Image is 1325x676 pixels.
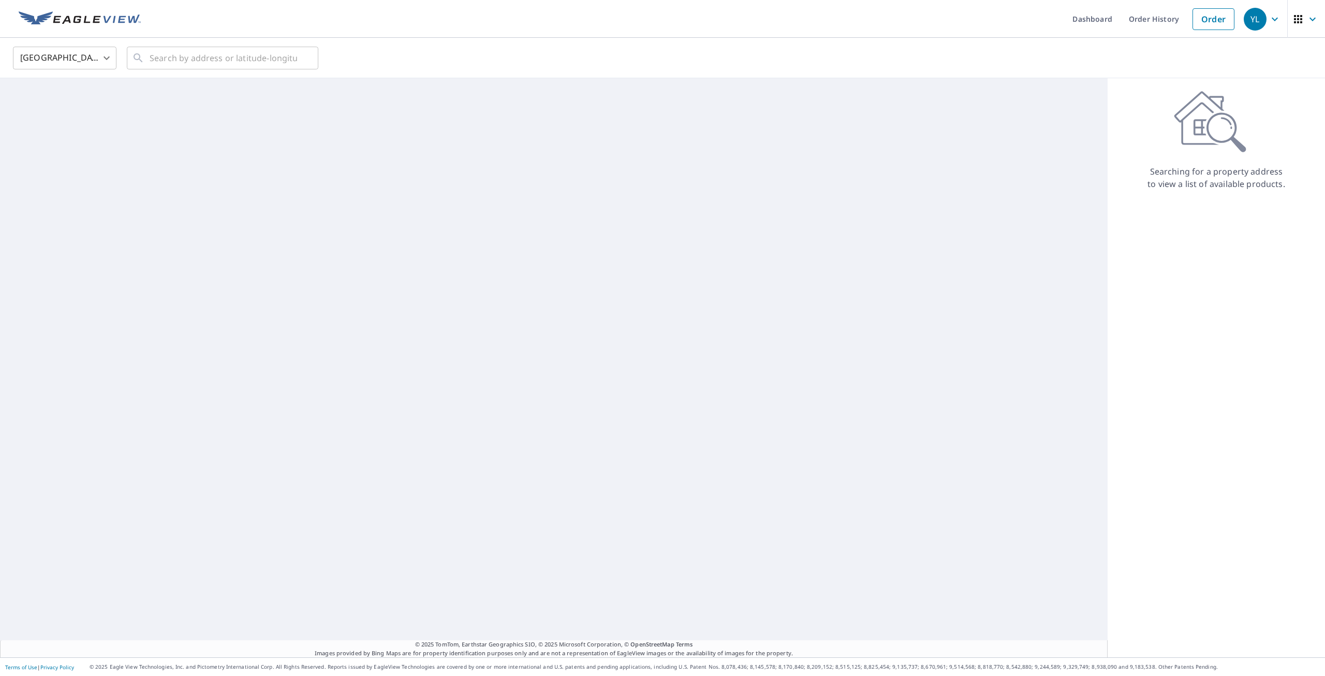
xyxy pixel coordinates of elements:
div: YL [1244,8,1267,31]
img: EV Logo [19,11,141,27]
span: © 2025 TomTom, Earthstar Geographics SIO, © 2025 Microsoft Corporation, © [415,640,693,649]
a: Terms of Use [5,664,37,671]
p: © 2025 Eagle View Technologies, Inc. and Pictometry International Corp. All Rights Reserved. Repo... [90,663,1320,671]
a: Order [1192,8,1234,30]
a: Terms [676,640,693,648]
div: [GEOGRAPHIC_DATA] [13,44,116,73]
p: Searching for a property address to view a list of available products. [1147,165,1286,190]
input: Search by address or latitude-longitude [150,44,297,73]
p: | [5,664,74,670]
a: Privacy Policy [40,664,74,671]
a: OpenStreetMap [630,640,674,648]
